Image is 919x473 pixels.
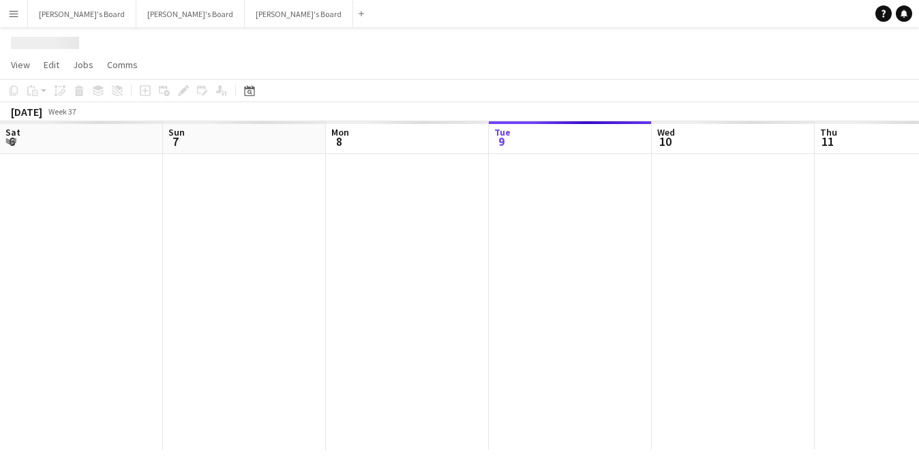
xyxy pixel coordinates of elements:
span: Wed [657,126,675,138]
span: Sun [168,126,185,138]
span: Week 37 [45,106,79,117]
span: 7 [166,134,185,149]
a: Comms [102,56,143,74]
span: 8 [329,134,349,149]
span: Sat [5,126,20,138]
div: [DATE] [11,105,42,119]
span: Mon [331,126,349,138]
a: Edit [38,56,65,74]
a: Jobs [67,56,99,74]
span: 11 [818,134,837,149]
span: Jobs [73,59,93,71]
button: [PERSON_NAME]'s Board [245,1,353,27]
span: View [11,59,30,71]
span: Edit [44,59,59,71]
span: Thu [820,126,837,138]
span: Tue [494,126,511,138]
button: [PERSON_NAME]'s Board [28,1,136,27]
span: Comms [107,59,138,71]
span: 6 [3,134,20,149]
button: [PERSON_NAME]'s Board [136,1,245,27]
span: 9 [492,134,511,149]
a: View [5,56,35,74]
span: 10 [655,134,675,149]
